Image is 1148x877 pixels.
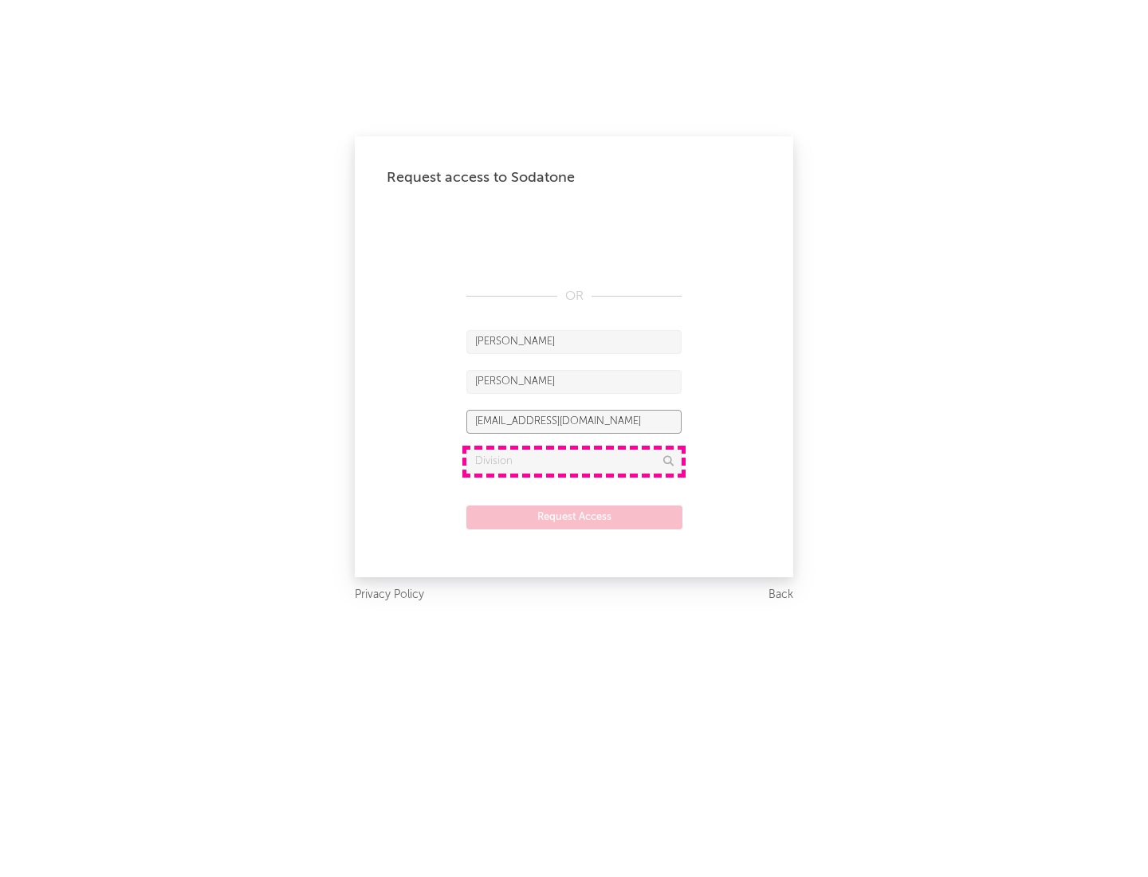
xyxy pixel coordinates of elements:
[466,410,682,434] input: Email
[466,330,682,354] input: First Name
[466,505,682,529] button: Request Access
[769,585,793,605] a: Back
[387,168,761,187] div: Request access to Sodatone
[466,370,682,394] input: Last Name
[466,450,682,474] input: Division
[355,585,424,605] a: Privacy Policy
[466,287,682,306] div: OR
